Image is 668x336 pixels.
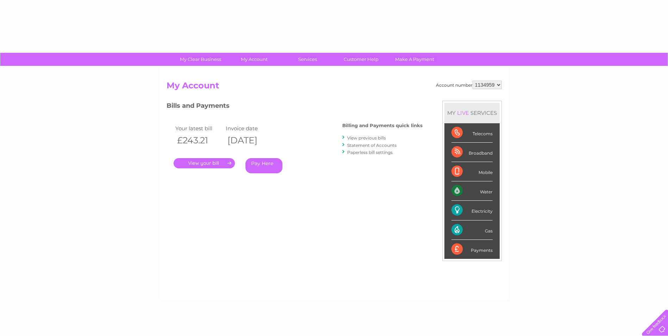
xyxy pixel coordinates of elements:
[167,101,423,113] h3: Bills and Payments
[347,143,397,148] a: Statement of Accounts
[279,53,337,66] a: Services
[347,135,386,141] a: View previous bills
[451,220,493,240] div: Gas
[225,53,283,66] a: My Account
[174,124,224,133] td: Your latest bill
[224,124,275,133] td: Invoice date
[444,103,500,123] div: MY SERVICES
[347,150,393,155] a: Paperless bill settings
[456,110,470,116] div: LIVE
[386,53,444,66] a: Make A Payment
[332,53,390,66] a: Customer Help
[451,143,493,162] div: Broadband
[436,81,502,89] div: Account number
[451,123,493,143] div: Telecoms
[174,133,224,148] th: £243.21
[245,158,282,173] a: Pay Here
[174,158,235,168] a: .
[451,201,493,220] div: Electricity
[342,123,423,128] h4: Billing and Payments quick links
[451,162,493,181] div: Mobile
[451,240,493,259] div: Payments
[171,53,230,66] a: My Clear Business
[167,81,502,94] h2: My Account
[224,133,275,148] th: [DATE]
[451,181,493,201] div: Water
